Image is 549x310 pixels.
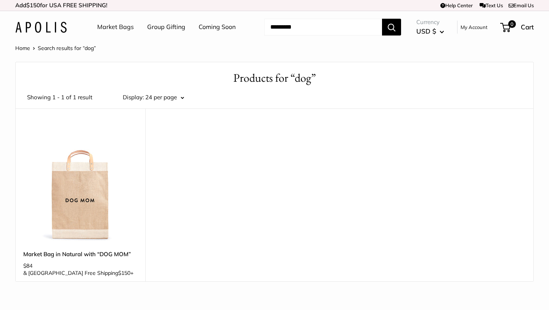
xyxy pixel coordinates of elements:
[118,270,130,276] span: $150
[23,128,138,242] img: Market Bag in Natural with “DOG MOM”
[461,23,488,32] a: My Account
[23,262,32,269] span: $84
[440,2,473,8] a: Help Center
[416,25,444,37] button: USD $
[15,45,30,52] a: Home
[521,23,534,31] span: Cart
[508,20,516,28] span: 0
[23,128,138,242] a: Market Bag in Natural with “DOG MOM”Market Bag in Natural with “DOG MOM”
[416,27,436,35] span: USD $
[199,21,236,33] a: Coming Soon
[145,92,184,103] button: 24 per page
[97,21,134,33] a: Market Bags
[15,22,67,33] img: Apolis
[26,2,40,9] span: $150
[264,19,382,36] input: Search...
[480,2,503,8] a: Text Us
[23,250,138,258] a: Market Bag in Natural with “DOG MOM”
[147,21,185,33] a: Group Gifting
[38,45,96,52] span: Search results for “dog”
[382,19,401,36] button: Search
[15,43,96,53] nav: Breadcrumb
[501,21,534,33] a: 0 Cart
[27,70,522,86] h1: Products for “dog”
[123,92,144,103] label: Display:
[416,17,444,27] span: Currency
[509,2,534,8] a: Email Us
[23,270,133,276] span: & [GEOGRAPHIC_DATA] Free Shipping +
[27,92,92,103] span: Showing 1 - 1 of 1 result
[145,94,177,101] span: 24 per page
